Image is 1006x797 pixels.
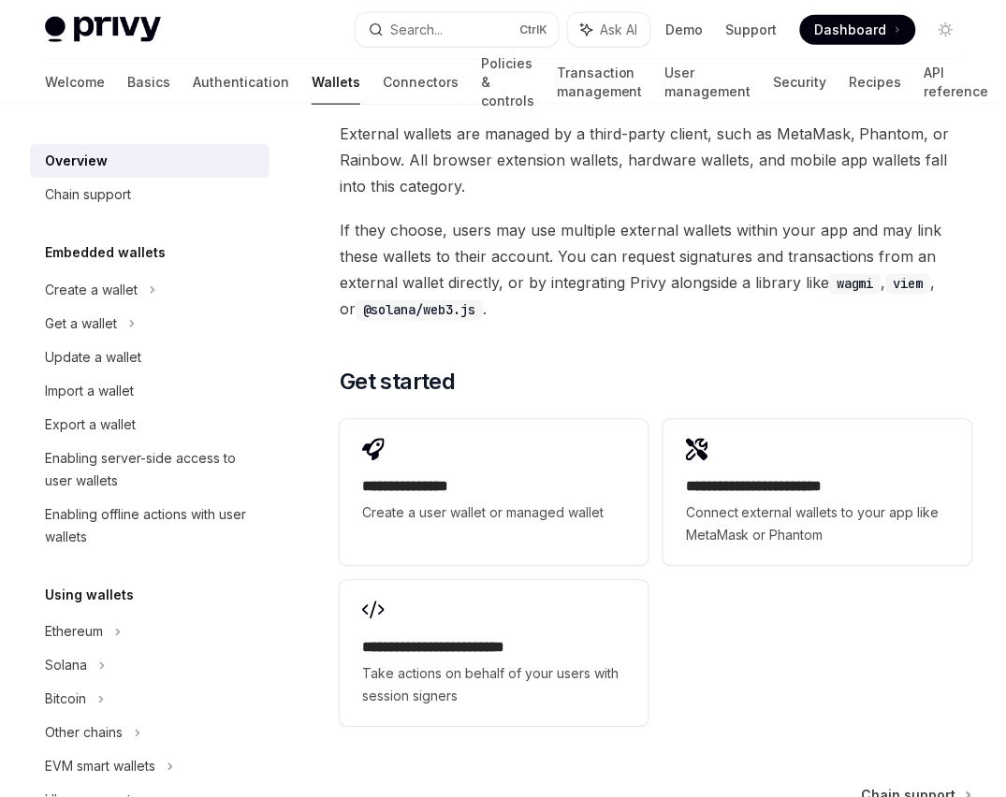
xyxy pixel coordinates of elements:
[30,408,270,442] a: Export a wallet
[45,584,134,606] h5: Using wallets
[45,722,123,745] div: Other chains
[45,346,141,369] div: Update a wallet
[45,621,103,644] div: Ethereum
[726,21,778,39] a: Support
[30,144,270,178] a: Overview
[362,502,626,525] span: Create a user wallet or managed wallet
[45,279,138,301] div: Create a wallet
[340,218,972,323] span: If they choose, users may use multiple external wallets within your app and may link these wallet...
[829,274,882,295] code: wagmi
[45,655,87,677] div: Solana
[193,60,289,105] a: Authentication
[925,60,989,105] a: API reference
[356,13,560,47] button: Search...CtrlK
[568,13,650,47] button: Ask AI
[686,502,950,547] span: Connect external wallets to your app like MetaMask or Phantom
[45,688,86,711] div: Bitcoin
[557,60,643,105] a: Transaction management
[931,15,961,45] button: Toggle dark mode
[45,503,258,548] div: Enabling offline actions with user wallets
[340,121,972,199] span: External wallets are managed by a third-party client, such as MetaMask, Phantom, or Rainbow. All ...
[519,22,547,37] span: Ctrl K
[666,21,704,39] a: Demo
[45,183,131,206] div: Chain support
[45,60,105,105] a: Welcome
[800,15,916,45] a: Dashboard
[312,60,360,105] a: Wallets
[30,498,270,554] a: Enabling offline actions with user wallets
[774,60,827,105] a: Security
[391,19,444,41] div: Search...
[30,178,270,211] a: Chain support
[45,312,117,335] div: Get a wallet
[886,274,931,295] code: viem
[815,21,887,39] span: Dashboard
[481,60,534,105] a: Policies & controls
[850,60,902,105] a: Recipes
[45,756,155,778] div: EVM smart wallets
[30,374,270,408] a: Import a wallet
[600,21,637,39] span: Ask AI
[45,380,134,402] div: Import a wallet
[45,447,258,492] div: Enabling server-side access to user wallets
[30,442,270,498] a: Enabling server-side access to user wallets
[45,150,108,172] div: Overview
[356,300,483,321] code: @solana/web3.js
[362,663,626,708] span: Take actions on behalf of your users with session signers
[340,368,455,398] span: Get started
[383,60,459,105] a: Connectors
[45,413,136,436] div: Export a wallet
[45,241,166,264] h5: Embedded wallets
[30,341,270,374] a: Update a wallet
[127,60,170,105] a: Basics
[45,17,161,43] img: light logo
[665,60,751,105] a: User management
